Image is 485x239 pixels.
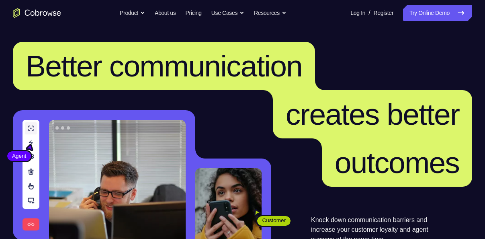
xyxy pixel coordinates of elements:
[13,8,61,18] a: Go to the home page
[286,97,459,131] span: creates better
[185,5,201,21] a: Pricing
[120,5,145,21] button: Product
[254,5,286,21] button: Resources
[155,5,176,21] a: About us
[350,5,365,21] a: Log In
[335,146,459,179] span: outcomes
[403,5,472,21] a: Try Online Demo
[26,49,302,83] span: Better communication
[211,5,244,21] button: Use Cases
[368,8,370,18] span: /
[374,5,393,21] a: Register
